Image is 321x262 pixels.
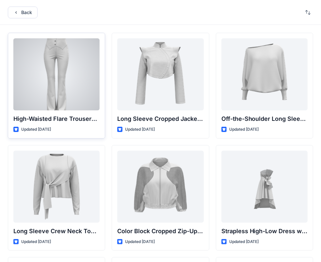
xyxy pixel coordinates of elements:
[117,114,203,123] p: Long Sleeve Cropped Jacket with Mandarin Collar and Shoulder Detail
[229,126,259,133] p: Updated [DATE]
[221,151,308,223] a: Strapless High-Low Dress with Side Bow Detail
[13,114,100,123] p: High-Waisted Flare Trousers with Button Detail
[221,114,308,123] p: Off-the-Shoulder Long Sleeve Top
[13,227,100,236] p: Long Sleeve Crew Neck Top with Asymmetrical Tie Detail
[13,151,100,223] a: Long Sleeve Crew Neck Top with Asymmetrical Tie Detail
[125,238,155,245] p: Updated [DATE]
[221,38,308,110] a: Off-the-Shoulder Long Sleeve Top
[117,151,203,223] a: Color Block Cropped Zip-Up Jacket with Sheer Sleeves
[21,126,51,133] p: Updated [DATE]
[229,238,259,245] p: Updated [DATE]
[21,238,51,245] p: Updated [DATE]
[221,227,308,236] p: Strapless High-Low Dress with Side Bow Detail
[125,126,155,133] p: Updated [DATE]
[13,38,100,110] a: High-Waisted Flare Trousers with Button Detail
[117,227,203,236] p: Color Block Cropped Zip-Up Jacket with Sheer Sleeves
[8,7,38,18] button: Back
[117,38,203,110] a: Long Sleeve Cropped Jacket with Mandarin Collar and Shoulder Detail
